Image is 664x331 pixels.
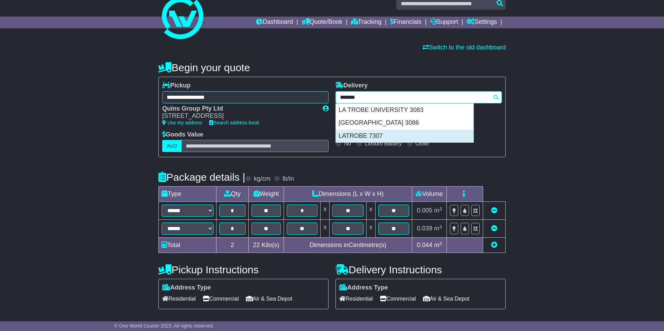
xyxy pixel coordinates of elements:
td: x [366,202,375,220]
a: Financials [390,17,422,28]
label: Pickup [162,82,191,89]
h4: Begin your quote [158,62,506,73]
div: [GEOGRAPHIC_DATA] 3086 [336,116,473,130]
label: Lithium Battery [365,140,402,147]
span: Residential [339,293,373,304]
label: lb/in [283,175,294,183]
span: 0.005 [417,207,432,214]
span: m [434,225,442,232]
a: Switch to the old dashboard [423,44,506,51]
div: LATROBE 7307 [336,130,473,143]
span: Residential [162,293,196,304]
a: Tracking [351,17,381,28]
a: Use my address [162,120,202,125]
a: Settings [467,17,497,28]
span: © One World Courier 2025. All rights reserved. [114,323,214,329]
label: Address Type [162,284,211,292]
a: Support [430,17,458,28]
sup: 3 [439,224,442,229]
a: Dashboard [256,17,293,28]
td: x [321,202,330,220]
h4: Delivery Instructions [335,264,506,275]
span: Commercial [380,293,416,304]
span: 22 [253,242,260,248]
a: Search address book [209,120,259,125]
label: kg/cm [254,175,270,183]
a: Add new item [491,242,497,248]
a: Remove this item [491,225,497,232]
a: Quote/Book [302,17,342,28]
td: x [366,220,375,238]
label: Address Type [339,284,388,292]
label: Other [415,140,429,147]
td: 2 [216,238,249,253]
td: x [321,220,330,238]
label: Goods Value [162,131,203,139]
td: Kilo(s) [248,238,284,253]
td: Qty [216,187,249,202]
td: Weight [248,187,284,202]
span: Air & Sea Depot [423,293,470,304]
sup: 3 [439,241,442,246]
label: AUD [162,140,182,152]
span: 0.039 [417,225,432,232]
span: 0.044 [417,242,432,248]
span: m [434,207,442,214]
td: Dimensions in Centimetre(s) [284,238,412,253]
span: m [434,242,442,248]
a: Remove this item [491,207,497,214]
div: LA TROBE UNIVERSITY 3083 [336,104,473,117]
td: Volume [412,187,446,202]
h4: Pickup Instructions [158,264,329,275]
td: Dimensions (L x W x H) [284,187,412,202]
span: Air & Sea Depot [246,293,293,304]
td: Type [159,187,216,202]
div: [STREET_ADDRESS] [162,112,316,120]
div: Quins Group Pty Ltd [162,105,316,113]
sup: 3 [439,206,442,211]
label: No [344,140,351,147]
label: Delivery [335,82,368,89]
td: Total [159,238,216,253]
span: Commercial [203,293,239,304]
h4: Package details | [158,171,245,183]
